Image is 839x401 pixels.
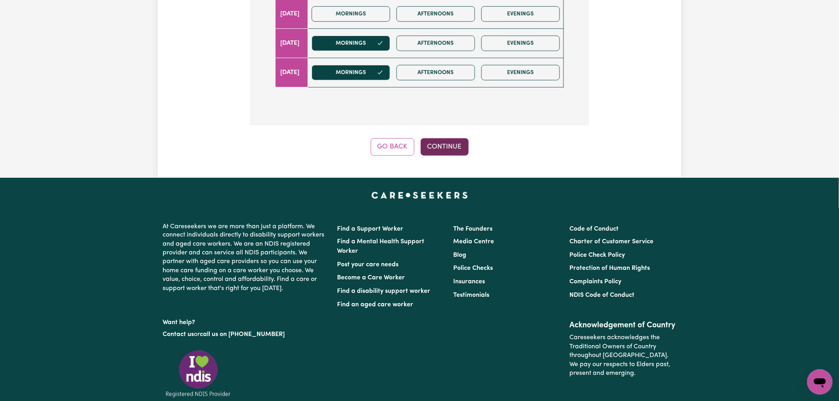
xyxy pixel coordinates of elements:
[312,65,390,80] button: Mornings
[481,65,560,80] button: Evenings
[421,138,469,156] button: Continue
[163,315,328,327] p: Want help?
[570,279,622,285] a: Complaints Policy
[481,6,560,22] button: Evenings
[312,6,390,22] button: Mornings
[397,65,475,80] button: Afternoons
[453,279,485,285] a: Insurances
[397,36,475,51] button: Afternoons
[337,302,413,308] a: Find an aged care worker
[453,252,466,259] a: Blog
[337,262,398,268] a: Post your care needs
[453,226,492,232] a: The Founders
[312,36,390,51] button: Mornings
[453,265,493,272] a: Police Checks
[337,288,430,295] a: Find a disability support worker
[163,332,194,338] a: Contact us
[570,265,650,272] a: Protection of Human Rights
[570,330,676,381] p: Careseekers acknowledges the Traditional Owners of Country throughout [GEOGRAPHIC_DATA]. We pay o...
[453,239,494,245] a: Media Centre
[200,332,285,338] a: call us on [PHONE_NUMBER]
[337,226,403,232] a: Find a Support Worker
[570,321,676,330] h2: Acknowledgement of Country
[163,349,234,399] img: Registered NDIS provider
[397,6,475,22] button: Afternoons
[337,239,424,255] a: Find a Mental Health Support Worker
[570,239,654,245] a: Charter of Customer Service
[371,138,414,156] button: Go Back
[372,192,468,199] a: Careseekers home page
[163,219,328,296] p: At Careseekers we are more than just a platform. We connect individuals directly to disability su...
[570,252,625,259] a: Police Check Policy
[807,369,833,395] iframe: Button to launch messaging window
[276,29,308,58] td: [DATE]
[453,292,489,299] a: Testimonials
[570,292,635,299] a: NDIS Code of Conduct
[337,275,405,281] a: Become a Care Worker
[163,327,328,342] p: or
[276,58,308,87] td: [DATE]
[481,36,560,51] button: Evenings
[570,226,619,232] a: Code of Conduct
